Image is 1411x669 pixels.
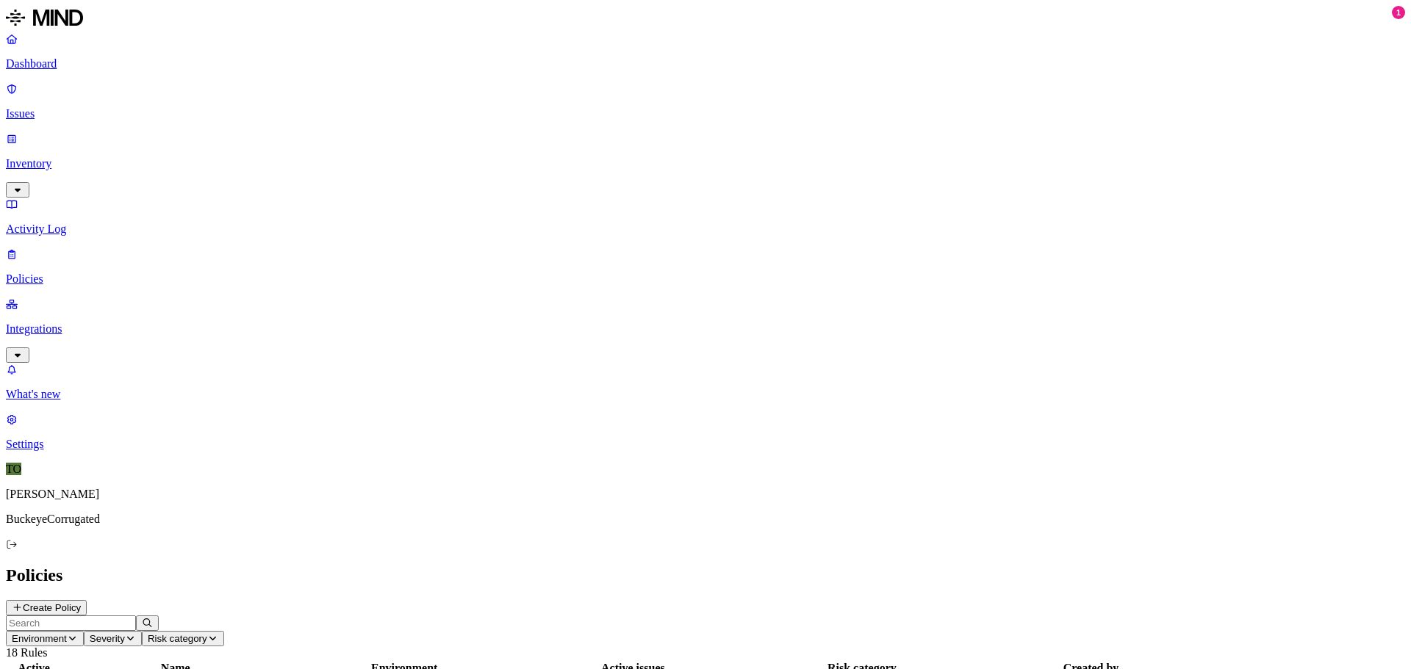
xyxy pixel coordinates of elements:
a: Issues [6,82,1405,120]
p: Issues [6,107,1405,120]
input: Search [6,615,136,631]
p: BuckeyeCorrugated [6,513,1405,526]
a: Policies [6,247,1405,286]
span: 18 Rules [6,646,47,659]
img: MIND [6,6,83,29]
h2: Policies [6,565,1405,585]
p: Integrations [6,322,1405,336]
a: MIND [6,6,1405,32]
a: Activity Log [6,198,1405,236]
a: Dashboard [6,32,1405,70]
a: What's new [6,363,1405,401]
p: Inventory [6,157,1405,170]
p: Activity Log [6,223,1405,236]
a: Inventory [6,132,1405,195]
a: Settings [6,413,1405,451]
p: Dashboard [6,57,1405,70]
p: Settings [6,438,1405,451]
p: Policies [6,272,1405,286]
span: Risk category [148,633,207,644]
div: 1 [1392,6,1405,19]
button: Create Policy [6,600,87,615]
span: TO [6,463,21,475]
a: Integrations [6,297,1405,361]
p: What's new [6,388,1405,401]
span: Environment [12,633,67,644]
span: Severity [90,633,125,644]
